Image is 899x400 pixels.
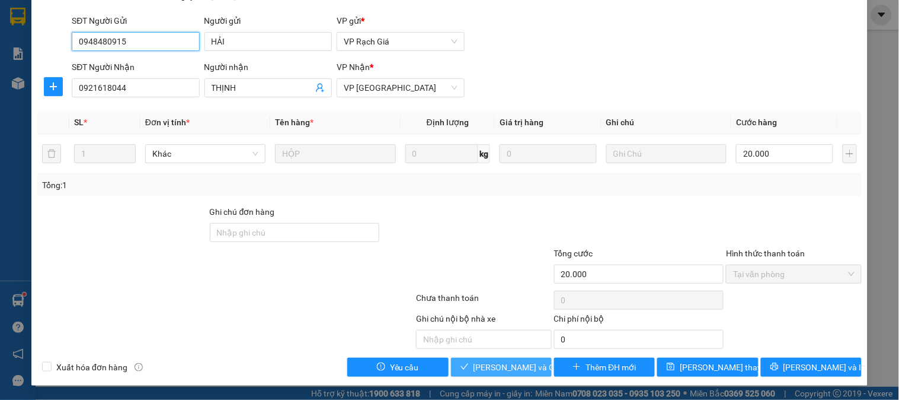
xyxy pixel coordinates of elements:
[44,82,62,91] span: plus
[554,312,724,330] div: Chi phí nội bộ
[474,361,587,374] span: [PERSON_NAME] và Giao hàng
[500,144,597,163] input: 0
[344,33,457,50] span: VP Rạch Giá
[761,358,862,377] button: printer[PERSON_NAME] và In
[657,358,758,377] button: save[PERSON_NAME] thay đổi
[554,249,593,258] span: Tổng cước
[72,14,199,27] div: SĐT Người Gửi
[52,361,132,374] span: Xuất hóa đơn hàng
[783,361,866,374] span: [PERSON_NAME] và In
[210,207,275,217] label: Ghi chú đơn hàng
[726,249,805,258] label: Hình thức thanh toán
[204,61,332,74] div: Người nhận
[415,291,552,312] div: Chưa thanh toán
[74,118,84,127] span: SL
[451,358,552,377] button: check[PERSON_NAME] và Giao hàng
[344,79,457,97] span: VP Hà Tiên
[44,77,63,96] button: plus
[390,361,419,374] span: Yêu cầu
[770,363,779,372] span: printer
[427,118,469,127] span: Định lượng
[606,144,727,163] input: Ghi Chú
[586,361,636,374] span: Thêm ĐH mới
[733,265,854,283] span: Tại văn phòng
[135,363,143,372] span: info-circle
[572,363,581,372] span: plus
[602,111,731,134] th: Ghi chú
[72,61,199,74] div: SĐT Người Nhận
[680,361,775,374] span: [PERSON_NAME] thay đổi
[42,179,348,192] div: Tổng: 1
[315,83,325,93] span: user-add
[377,363,385,372] span: exclamation-circle
[275,118,313,127] span: Tên hàng
[145,118,190,127] span: Đơn vị tính
[152,145,258,163] span: Khác
[500,118,543,127] span: Giá trị hàng
[204,14,332,27] div: Người gửi
[347,358,448,377] button: exclamation-circleYêu cầu
[478,144,490,163] span: kg
[416,330,551,349] input: Nhập ghi chú
[337,14,464,27] div: VP gửi
[210,223,380,242] input: Ghi chú đơn hàng
[736,118,777,127] span: Cước hàng
[667,363,675,372] span: save
[42,144,61,163] button: delete
[416,312,551,330] div: Ghi chú nội bộ nhà xe
[337,62,370,72] span: VP Nhận
[554,358,655,377] button: plusThêm ĐH mới
[843,144,857,163] button: plus
[275,144,395,163] input: VD: Bàn, Ghế
[460,363,469,372] span: check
